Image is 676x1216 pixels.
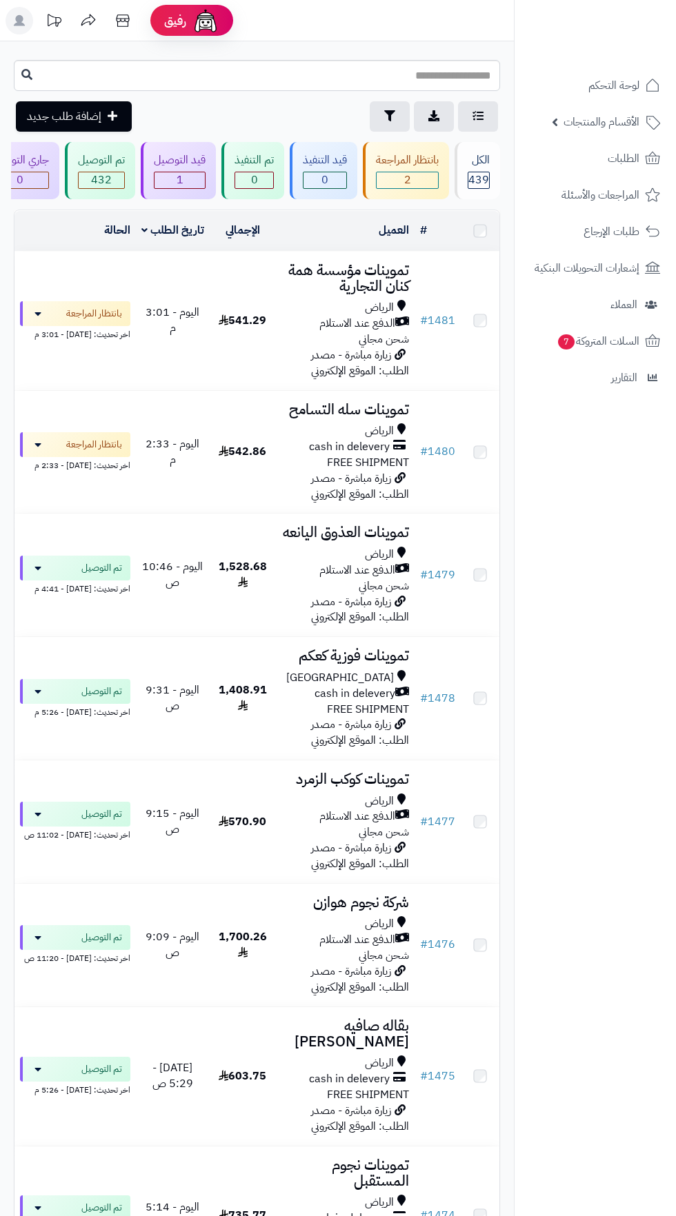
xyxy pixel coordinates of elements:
a: تم التوصيل 432 [62,142,138,199]
span: رفيق [164,12,186,29]
span: زيارة مباشرة - مصدر الطلب: الموقع الإلكتروني [311,347,409,379]
a: #1477 [420,813,455,830]
span: زيارة مباشرة - مصدر الطلب: الموقع الإلكتروني [311,963,409,995]
span: 439 [468,172,489,188]
h3: شركة نجوم هوازن [281,895,410,911]
span: FREE SHIPMENT [327,1086,409,1103]
span: # [420,312,428,329]
a: الكل439 [452,142,503,199]
span: # [420,813,428,830]
span: FREE SHIPMENT [327,701,409,718]
a: العميل [379,222,409,239]
h3: تموينات سله التسامح [281,402,410,418]
span: تم التوصيل [81,685,122,698]
span: شحن مجاني [359,947,409,964]
span: 0 [235,172,273,188]
span: شحن مجاني [359,578,409,594]
a: #1478 [420,690,455,707]
span: الدفع عند الاستلام [319,563,395,578]
a: السلات المتروكة7 [523,325,668,358]
div: اخر تحديث: [DATE] - 3:01 م [20,326,130,341]
span: تم التوصيل [81,561,122,575]
span: 7 [558,334,575,349]
span: 603.75 [219,1068,266,1084]
div: تم التنفيذ [235,152,274,168]
span: الرياض [365,300,394,316]
a: الحالة [104,222,130,239]
span: تم التوصيل [81,807,122,821]
span: زيارة مباشرة - مصدر الطلب: الموقع الإلكتروني [311,470,409,503]
a: #1476 [420,936,455,953]
div: الكل [468,152,490,168]
span: اليوم - 2:33 م [146,436,199,468]
span: الدفع عند الاستلام [319,932,395,948]
a: تاريخ الطلب [141,222,204,239]
span: الرياض [365,547,394,563]
a: #1480 [420,443,455,460]
a: قيد التنفيذ 0 [287,142,360,199]
div: اخر تحديث: [DATE] - 11:20 ص [20,950,130,964]
span: # [420,690,428,707]
div: 2 [377,172,438,188]
span: اليوم - 9:31 ص [146,682,199,714]
span: 570.90 [219,813,266,830]
span: الأقسام والمنتجات [564,112,639,132]
span: اليوم - 9:15 ص [146,805,199,838]
a: المراجعات والأسئلة [523,179,668,212]
h3: تموينات نجوم المستقبل [281,1157,410,1189]
a: إضافة طلب جديد [16,101,132,132]
a: قيد التوصيل 1 [138,142,219,199]
a: #1475 [420,1068,455,1084]
span: الرياض [365,1195,394,1210]
a: التقارير [523,361,668,394]
div: بانتظار المراجعة [376,152,439,168]
div: اخر تحديث: [DATE] - 4:41 م [20,580,130,595]
span: اليوم - 3:01 م [146,304,199,336]
a: تم التنفيذ 0 [219,142,287,199]
span: # [420,443,428,460]
span: الرياض [365,423,394,439]
a: الإجمالي [226,222,260,239]
a: إشعارات التحويلات البنكية [523,252,668,285]
span: cash in delevery [309,1071,390,1087]
span: زيارة مباشرة - مصدر الطلب: الموقع الإلكتروني [311,594,409,626]
div: 432 [79,172,124,188]
span: تم التوصيل [81,1062,122,1076]
h3: تموينات مؤسسة همة كنان التجارية [281,263,410,294]
div: 0 [304,172,346,188]
span: 1,700.26 [219,929,267,961]
span: # [420,567,428,583]
span: التقارير [611,368,637,387]
span: FREE SHIPMENT [327,454,409,471]
span: زيارة مباشرة - مصدر الطلب: الموقع الإلكتروني [311,716,409,749]
span: الرياض [365,916,394,932]
a: لوحة التحكم [523,69,668,102]
div: اخر تحديث: [DATE] - 2:33 م [20,457,130,472]
span: cash in delevery [309,439,390,455]
span: العملاء [610,295,637,314]
span: السلات المتروكة [557,332,639,351]
span: طلبات الإرجاع [584,222,639,241]
span: لوحة التحكم [588,76,639,95]
span: [GEOGRAPHIC_DATA] [286,670,394,686]
span: 542.86 [219,443,266,460]
span: زيارة مباشرة - مصدر الطلب: الموقع الإلكتروني [311,1102,409,1135]
span: الطلبات [608,149,639,168]
a: العملاء [523,288,668,321]
span: شحن مجاني [359,331,409,347]
span: زيارة مباشرة - مصدر الطلب: الموقع الإلكتروني [311,840,409,872]
span: إشعارات التحويلات البنكية [535,259,639,278]
span: الدفع عند الاستلام [319,809,395,824]
h3: تموينات العذوق اليانعه [281,525,410,540]
span: 541.29 [219,312,266,329]
a: #1481 [420,312,455,329]
span: 1 [155,172,205,188]
a: # [420,222,427,239]
span: اليوم - 9:09 ص [146,929,199,961]
span: 1,528.68 [219,558,267,591]
span: إضافة طلب جديد [27,108,101,125]
span: الرياض [365,1055,394,1071]
span: المراجعات والأسئلة [561,185,639,205]
a: الطلبات [523,142,668,175]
